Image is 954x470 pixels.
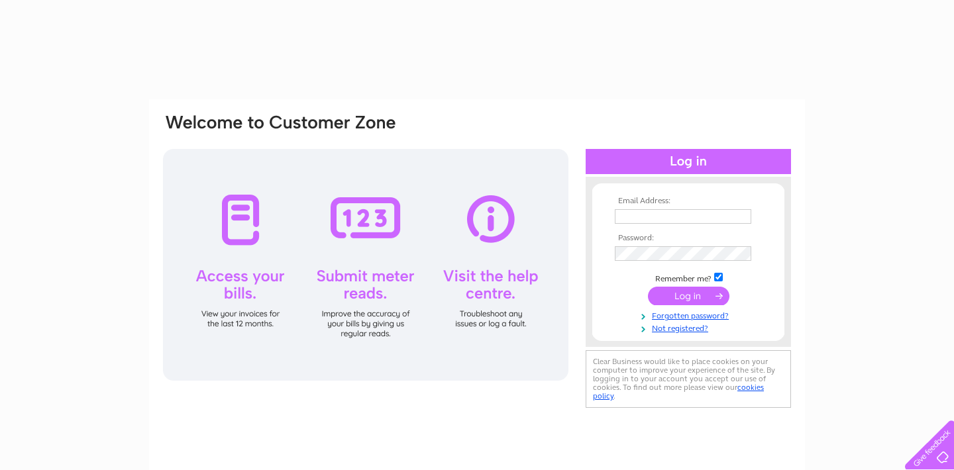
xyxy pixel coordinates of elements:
a: Not registered? [615,321,765,334]
th: Email Address: [611,197,765,206]
td: Remember me? [611,271,765,284]
input: Submit [648,287,729,305]
th: Password: [611,234,765,243]
a: Forgotten password? [615,308,765,321]
a: cookies policy [593,383,764,400]
div: Clear Business would like to place cookies on your computer to improve your experience of the sit... [586,350,791,408]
